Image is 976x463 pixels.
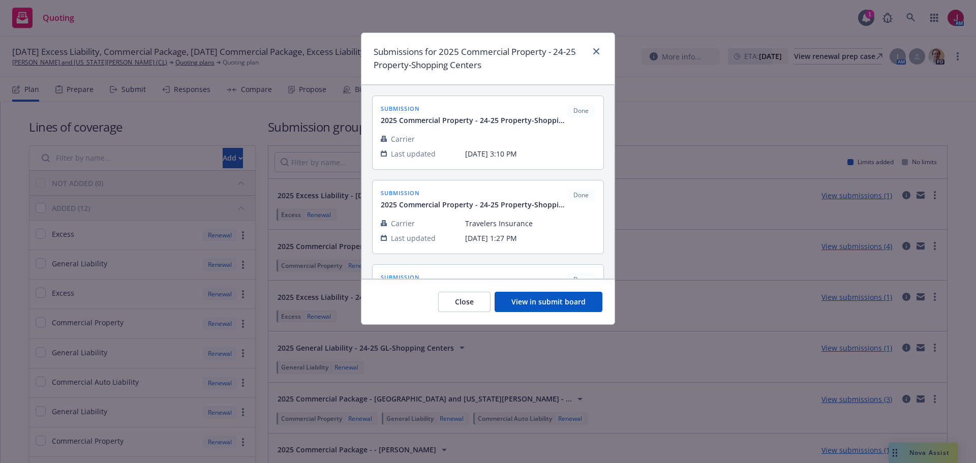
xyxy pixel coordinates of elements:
span: [DATE] 1:27 PM [465,233,595,243]
button: Close [438,292,491,312]
span: 2025 Commercial Property - 24-25 Property-Shopping Centers [381,115,567,126]
span: submission [381,104,567,113]
h1: Submissions for 2025 Commercial Property - 24-25 Property-Shopping Centers [374,45,586,72]
a: close [590,45,602,57]
span: Carrier [391,218,415,229]
button: View in submit board [495,292,602,312]
span: 2025 Commercial Property - 24-25 Property-Shopping Centers [381,199,567,210]
span: submission [381,189,567,197]
span: submission [381,273,567,282]
span: Last updated [391,233,436,243]
span: Done [571,106,591,115]
span: Done [571,191,591,200]
span: Carrier [391,134,415,144]
span: Last updated [391,148,436,159]
span: Travelers Insurance [465,218,595,229]
span: Done [571,275,591,284]
span: [DATE] 3:10 PM [465,148,595,159]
